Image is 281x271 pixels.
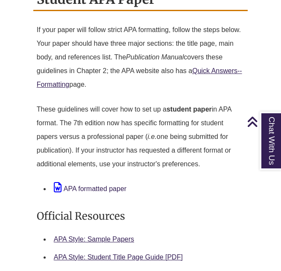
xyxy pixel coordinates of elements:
a: APA Style: Sample Papers [54,236,134,243]
p: If your paper will follow strict APA formatting, follow the steps below. Your paper should have t... [37,20,244,95]
p: These guidelines will cover how to set up a in APA format. The 7th edition now has specific forma... [37,99,244,174]
a: APA formatted paper [54,185,126,192]
em: Publication Manual [126,53,184,61]
strong: student paper [167,106,212,113]
em: i.e. [148,133,157,140]
h3: Official Resources [37,206,244,226]
a: Quick Answers--Formatting [37,67,242,88]
a: Back to Top [247,116,279,127]
a: APA Style: Student Title Page Guide [PDF] [54,253,183,261]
